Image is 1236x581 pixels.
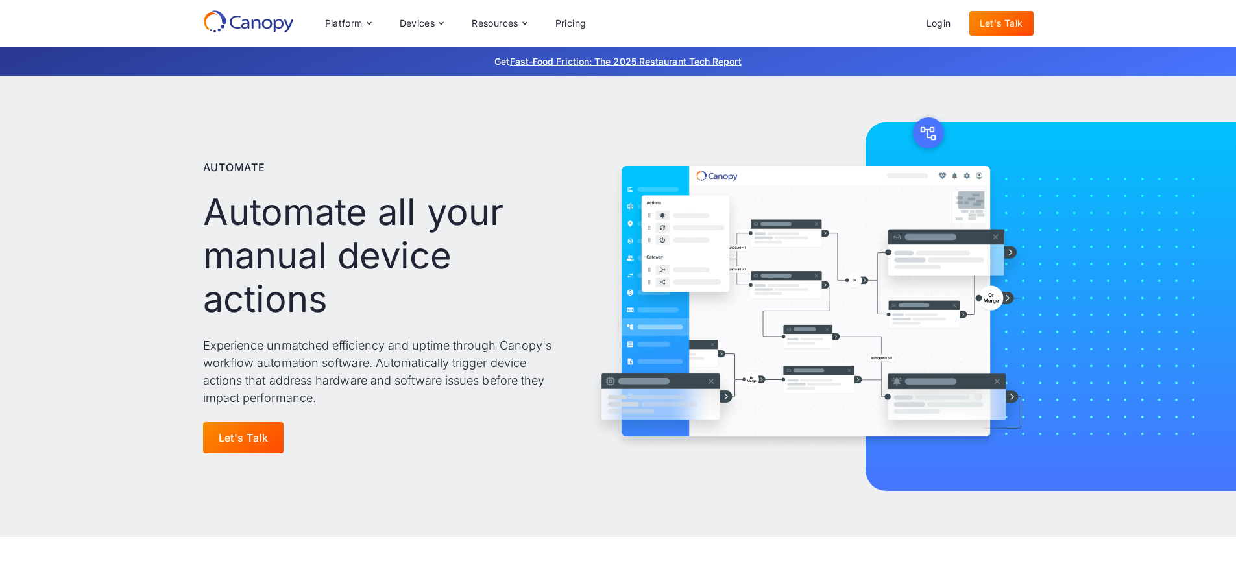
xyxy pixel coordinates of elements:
[969,11,1034,36] a: Let's Talk
[400,19,435,28] div: Devices
[545,11,597,36] a: Pricing
[472,19,518,28] div: Resources
[315,10,382,36] div: Platform
[461,10,537,36] div: Resources
[203,160,265,175] p: Automate
[203,191,561,322] h1: Automate all your manual device actions
[389,10,454,36] div: Devices
[203,337,561,407] p: Experience unmatched efficiency and uptime through Canopy's workflow automation software. Automat...
[203,422,284,453] a: Let's Talk
[300,54,936,68] p: Get
[510,56,742,67] a: Fast-Food Friction: The 2025 Restaurant Tech Report
[916,11,962,36] a: Login
[325,19,363,28] div: Platform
